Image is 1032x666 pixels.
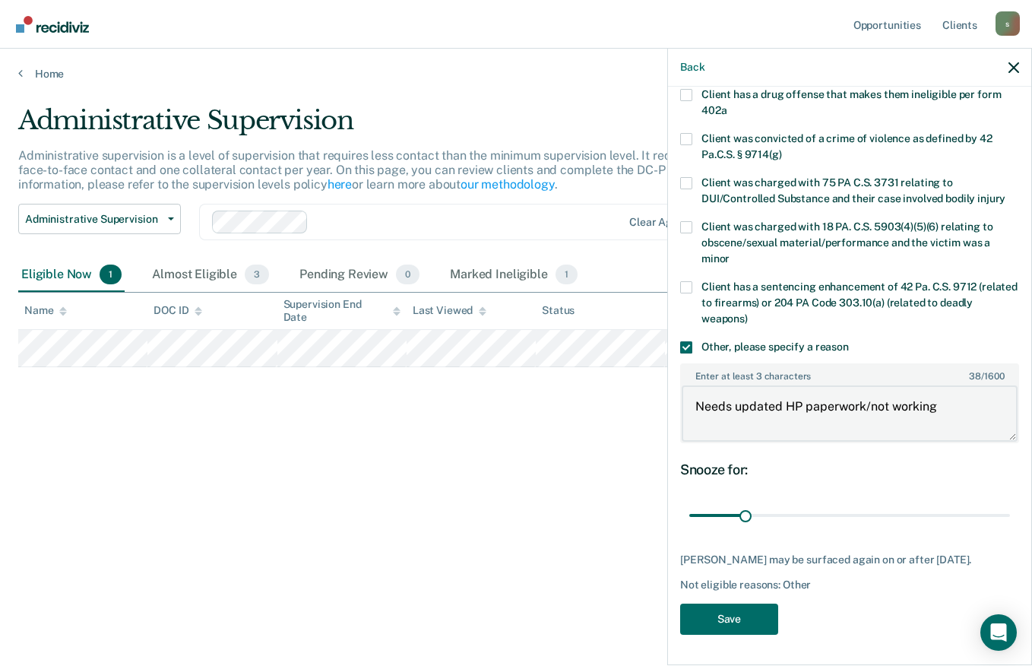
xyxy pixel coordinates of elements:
[16,16,89,33] img: Recidiviz
[18,67,1014,81] a: Home
[447,258,581,292] div: Marked Ineligible
[24,304,67,317] div: Name
[18,148,775,192] p: Administrative supervision is a level of supervision that requires less contact than the minimum ...
[413,304,486,317] div: Last Viewed
[701,341,849,353] span: Other, please specify a reason
[680,579,1019,591] div: Not eligible reasons: Other
[25,213,162,226] span: Administrative Supervision
[461,177,555,192] a: our methodology
[18,105,793,148] div: Administrative Supervision
[283,298,400,324] div: Supervision End Date
[149,258,272,292] div: Almost Eligible
[245,265,269,284] span: 3
[154,304,202,317] div: DOC ID
[996,11,1020,36] button: Profile dropdown button
[328,177,352,192] a: here
[701,132,992,160] span: Client was convicted of a crime of violence as defined by 42 Pa.C.S. § 9714(g)
[969,371,981,382] span: 38
[980,614,1017,651] div: Open Intercom Messenger
[996,11,1020,36] div: s
[100,265,122,284] span: 1
[18,258,125,292] div: Eligible Now
[680,553,1019,566] div: [PERSON_NAME] may be surfaced again on or after [DATE].
[556,265,578,284] span: 1
[680,61,704,74] button: Back
[396,265,419,284] span: 0
[629,216,694,229] div: Clear agents
[682,365,1018,382] label: Enter at least 3 characters
[680,461,1019,478] div: Snooze for:
[542,304,575,317] div: Status
[701,176,1005,205] span: Client was charged with 75 PA C.S. 3731 relating to DUI/Controlled Substance and their case invol...
[701,88,1001,116] span: Client has a drug offense that makes them ineligible per form 402a
[680,604,778,635] button: Save
[701,281,1018,325] span: Client has a sentencing enhancement of 42 Pa. C.S. 9712 (related to firearms) or 204 PA Code 303....
[701,220,992,265] span: Client was charged with 18 PA. C.S. 5903(4)(5)(6) relating to obscene/sexual material/performance...
[969,371,1004,382] span: / 1600
[296,258,423,292] div: Pending Review
[682,385,1018,442] textarea: Needs updated HP paperwork/not working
